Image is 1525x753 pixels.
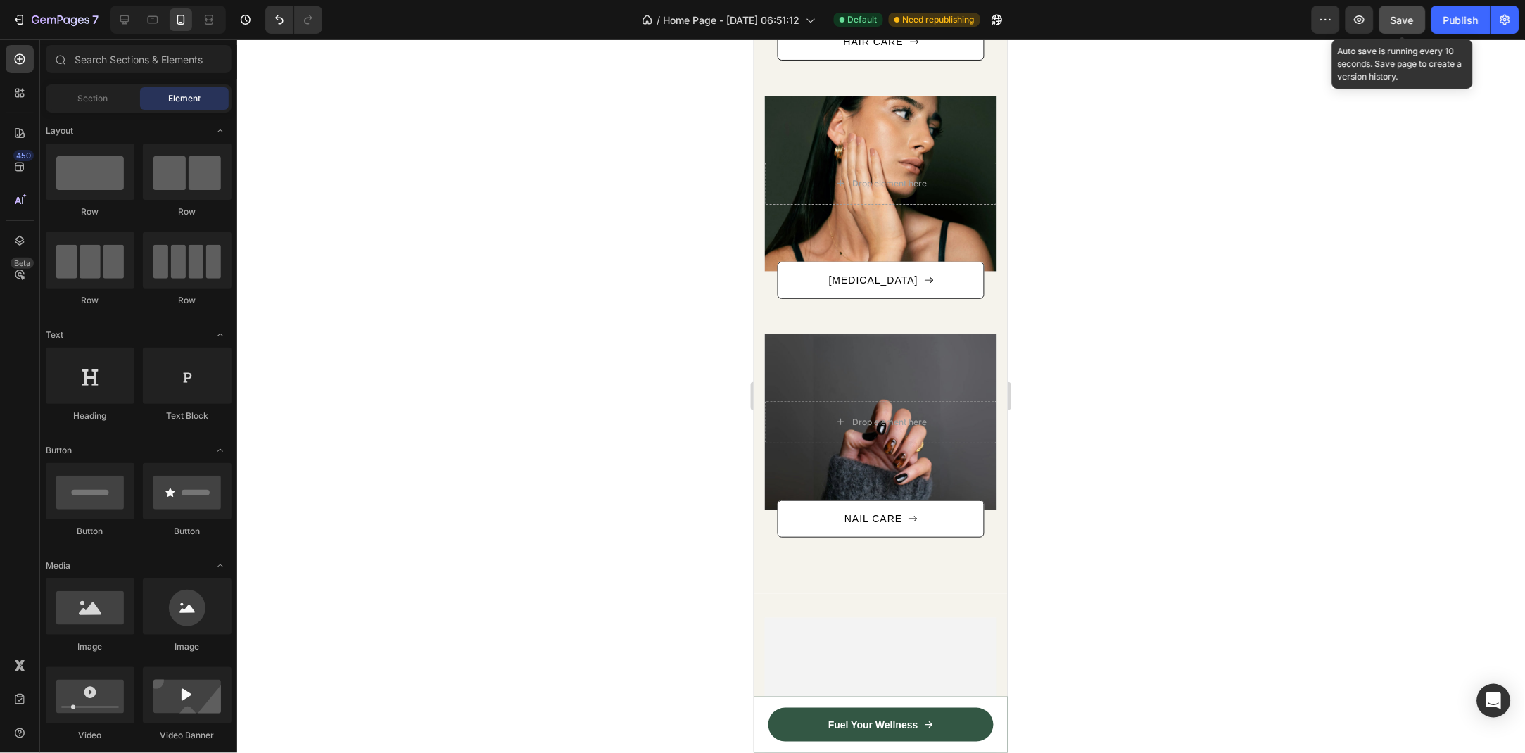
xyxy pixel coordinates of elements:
button: Save [1379,6,1426,34]
div: Row [143,205,232,218]
button: <p>NAIL CARE</p> [23,461,230,498]
div: Image [143,640,232,653]
span: Toggle open [209,324,232,346]
button: 7 [6,6,105,34]
span: Section [78,92,108,105]
div: Open Intercom Messenger [1477,684,1511,718]
div: Drop element here [98,139,172,150]
div: Video Banner [143,729,232,742]
span: Button [46,444,72,457]
span: Toggle open [209,555,232,577]
span: Need republishing [903,13,975,26]
div: Video [46,729,134,742]
a: Fuel Your Wellness [14,669,239,702]
div: Drop element here [98,377,172,388]
span: Home Page - [DATE] 06:51:12 [664,13,800,27]
div: Image [46,640,134,653]
span: Save [1391,14,1415,26]
span: Text [46,329,63,341]
div: Text Block [143,410,232,422]
p: [MEDICAL_DATA] [74,234,163,248]
div: Row [143,294,232,307]
div: Heading [46,410,134,422]
span: Toggle open [209,120,232,142]
div: Publish [1443,13,1479,27]
div: Undo/Redo [265,6,322,34]
div: Beta [11,258,34,269]
div: Overlay [11,295,243,471]
span: Element [168,92,201,105]
button: Publish [1431,6,1491,34]
div: Background Image [11,295,243,471]
span: Toggle open [209,439,232,462]
span: Default [848,13,878,26]
div: Row [46,205,134,218]
span: Media [46,559,70,572]
span: / [657,13,661,27]
div: Overlay [11,56,243,232]
div: Background Image [11,56,243,232]
iframe: Design area [754,39,1008,753]
button: <p>SKIN CARE</p> [23,222,230,260]
p: 7 [92,11,99,28]
div: 450 [13,150,34,161]
div: Row [46,294,134,307]
div: Button [46,525,134,538]
p: Fuel Your Wellness [74,678,164,693]
p: NAIL CARE [90,472,148,487]
div: Button [143,525,232,538]
input: Search Sections & Elements [46,45,232,73]
span: Layout [46,125,73,137]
